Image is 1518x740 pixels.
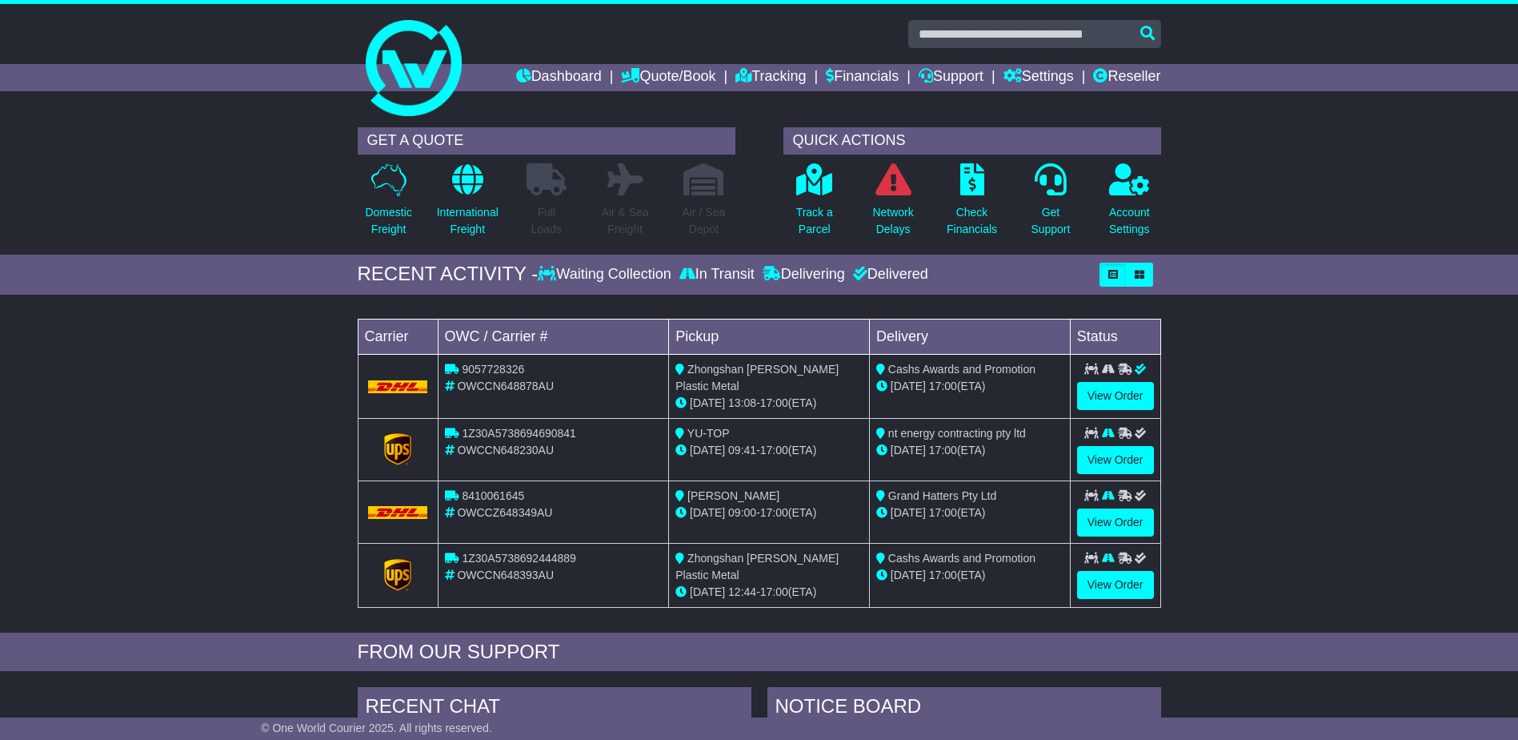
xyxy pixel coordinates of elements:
span: 17:00 [760,585,788,598]
div: FROM OUR SUPPORT [358,641,1161,664]
div: (ETA) [876,567,1063,584]
span: 17:00 [760,506,788,519]
a: DomesticFreight [364,163,412,247]
span: 17:00 [929,506,957,519]
span: 09:41 [728,444,756,456]
img: GetCarrierServiceLogo [384,559,411,591]
a: Track aParcel [795,163,834,247]
span: Cashs Awards and Promotion [888,363,1035,376]
a: Financials [826,64,899,91]
span: Zhongshan [PERSON_NAME] Plastic Metal [675,363,839,392]
span: [DATE] [690,396,725,409]
a: CheckFinancials [946,163,998,247]
p: Track a Parcel [796,204,833,238]
a: Tracking [735,64,806,91]
img: DHL.png [368,380,428,393]
p: Account Settings [1109,204,1150,238]
span: © One World Courier 2025. All rights reserved. [261,722,492,734]
span: OWCCN648393AU [457,569,554,581]
td: Status [1070,319,1160,354]
div: GET A QUOTE [358,127,735,155]
span: 17:00 [760,444,788,456]
span: OWCCZ648349AU [457,506,552,519]
span: [DATE] [891,506,926,519]
span: 12:44 [728,585,756,598]
span: 17:00 [760,396,788,409]
span: [DATE] [690,506,725,519]
a: Reseller [1093,64,1160,91]
span: [DATE] [891,380,926,392]
td: Pickup [669,319,870,354]
div: - (ETA) [675,505,863,521]
span: 9057728326 [462,363,524,376]
a: Support [919,64,983,91]
span: [PERSON_NAME] [687,489,779,502]
div: - (ETA) [675,442,863,459]
a: Dashboard [516,64,602,91]
div: - (ETA) [675,584,863,601]
td: OWC / Carrier # [438,319,669,354]
span: 13:08 [728,396,756,409]
span: 17:00 [929,444,957,456]
span: 09:00 [728,506,756,519]
a: Settings [1003,64,1074,91]
p: Air / Sea Depot [683,204,726,238]
span: OWCCN648878AU [457,380,554,392]
a: View Order [1077,509,1154,537]
span: 1Z30A5738694690841 [462,427,575,440]
div: RECENT CHAT [358,687,751,730]
div: In Transit [675,266,759,284]
a: AccountSettings [1108,163,1151,247]
span: OWCCN648230AU [457,444,554,456]
div: (ETA) [876,442,1063,459]
div: (ETA) [876,378,1063,395]
span: 17:00 [929,380,957,392]
p: Get Support [1031,204,1070,238]
span: Cashs Awards and Promotion [888,552,1035,565]
span: 8410061645 [462,489,524,502]
p: Check Financials [947,204,997,238]
a: InternationalFreight [436,163,499,247]
p: Air & Sea Freight [602,204,649,238]
td: Delivery [869,319,1070,354]
img: GetCarrierServiceLogo [384,433,411,465]
a: View Order [1077,382,1154,410]
p: Full Loads [527,204,567,238]
div: QUICK ACTIONS [783,127,1161,155]
div: Delivered [849,266,928,284]
p: Domestic Freight [365,204,411,238]
a: View Order [1077,571,1154,599]
span: 1Z30A5738692444889 [462,552,575,565]
a: GetSupport [1030,163,1071,247]
span: [DATE] [690,444,725,456]
div: RECENT ACTIVITY - [358,263,539,286]
div: NOTICE BOARD [767,687,1161,730]
div: Waiting Collection [538,266,675,284]
span: YU-TOP [687,427,730,440]
a: NetworkDelays [871,163,914,247]
p: Network Delays [872,204,913,238]
img: DHL.png [368,506,428,519]
p: International Freight [437,204,499,238]
span: [DATE] [891,569,926,581]
a: View Order [1077,446,1154,474]
span: nt energy contracting pty ltd [888,427,1026,440]
span: 17:00 [929,569,957,581]
span: Zhongshan [PERSON_NAME] Plastic Metal [675,552,839,581]
td: Carrier [358,319,438,354]
div: - (ETA) [675,395,863,412]
div: (ETA) [876,505,1063,521]
a: Quote/Book [621,64,715,91]
span: Grand Hatters Pty Ltd [888,489,996,502]
span: [DATE] [891,444,926,456]
div: Delivering [759,266,849,284]
span: [DATE] [690,585,725,598]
